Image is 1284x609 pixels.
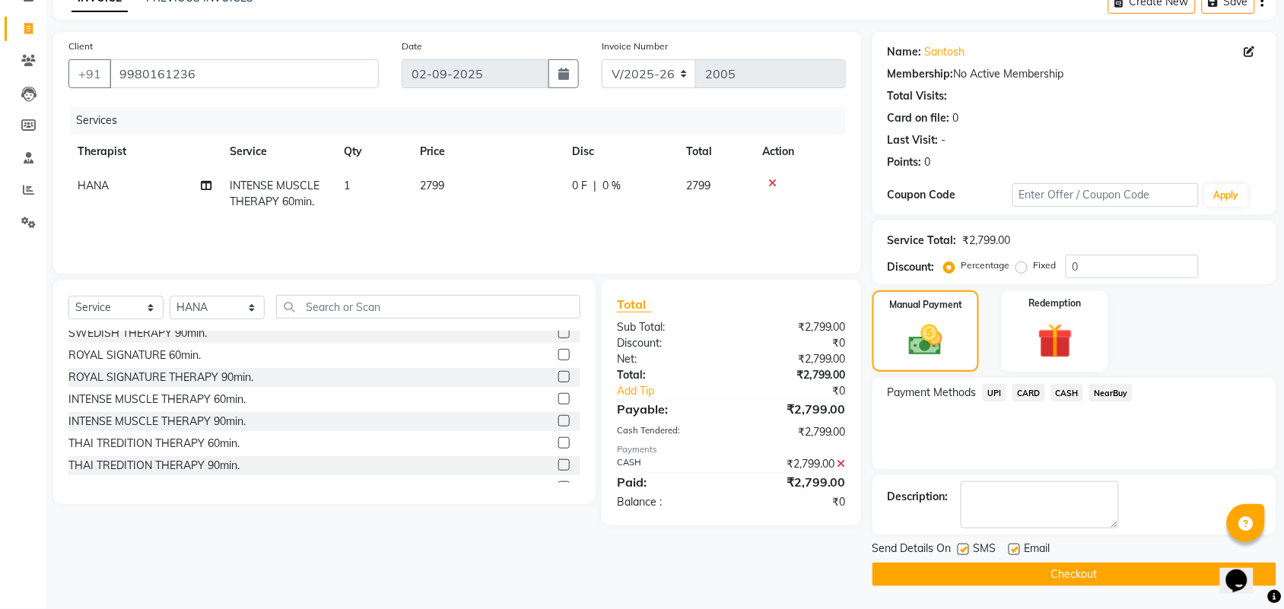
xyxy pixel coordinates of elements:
div: Service Total: [888,233,957,249]
label: Client [68,40,93,53]
div: Name: [888,44,922,60]
div: ₹0 [752,383,857,399]
span: INTENSE MUSCLE THERAPY 60min. [230,179,319,208]
div: 0 [953,110,959,126]
div: INTENSE MUSCLE THERAPY 60min. [68,392,246,408]
div: No Active Membership [888,66,1261,82]
div: Points: [888,154,922,170]
div: Payable: [605,400,732,418]
label: Percentage [961,259,1010,272]
div: CASH [605,456,732,472]
div: Cash Tendered: [605,424,732,440]
div: Services [70,106,857,135]
div: Paid: [605,473,732,491]
div: Sub Total: [605,319,732,335]
th: Total [677,135,753,169]
div: Total: [605,367,732,383]
button: Apply [1205,184,1248,207]
span: UPI [983,384,1006,401]
div: ₹2,799.00 [731,367,857,383]
span: CARD [1012,384,1045,401]
span: SMS [974,541,996,560]
input: Search or Scan [276,295,580,319]
th: Service [221,135,335,169]
button: +91 [68,59,111,88]
a: Santosh [925,44,965,60]
span: NearBuy [1089,384,1133,401]
img: _cash.svg [898,321,953,360]
label: Manual Payment [889,298,962,312]
div: ₹2,799.00 [963,233,1011,249]
div: ₹2,799.00 [731,456,857,472]
div: Total Visits: [888,88,948,104]
div: INTENSE MUSCLE THERAPY 90min. [68,414,246,430]
div: ROYAL SIGNATURE THERAPY 90min. [68,370,253,385]
span: CASH [1051,384,1084,401]
span: Payment Methods [888,385,977,401]
div: Membership: [888,66,954,82]
span: 1 [344,179,350,192]
iframe: chat widget [1220,548,1269,594]
a: Add Tip [605,383,752,399]
div: Last Visit: [888,132,939,148]
div: Discount: [605,335,732,351]
div: ₹2,799.00 [731,473,857,491]
div: ROYAL SIGNATURE 60min. [68,347,201,363]
input: Enter Offer / Coupon Code [1012,183,1199,207]
th: Disc [563,135,677,169]
img: _gift.svg [1027,319,1084,363]
span: 0 % [602,178,621,194]
label: Date [402,40,422,53]
div: SHIATSU THERAPY 60min. [68,480,202,496]
th: Qty [335,135,411,169]
label: Fixed [1034,259,1057,272]
div: Net: [605,351,732,367]
div: Payments [617,443,846,456]
div: SWEDISH THERAPY 90min. [68,325,207,341]
th: Price [411,135,563,169]
div: 0 [925,154,931,170]
div: ₹2,799.00 [731,351,857,367]
span: 2799 [420,179,444,192]
div: ₹2,799.00 [731,400,857,418]
button: Checkout [872,563,1276,586]
th: Therapist [68,135,221,169]
div: Discount: [888,259,935,275]
span: HANA [78,179,109,192]
div: - [942,132,946,148]
div: ₹2,799.00 [731,319,857,335]
div: THAI TREDITION THERAPY 90min. [68,458,240,474]
span: Total [617,297,652,312]
label: Invoice Number [602,40,668,53]
span: 0 F [572,178,587,194]
div: Balance : [605,494,732,510]
th: Action [753,135,846,169]
div: Card on file: [888,110,950,126]
div: Description: [888,489,949,505]
div: ₹2,799.00 [731,424,857,440]
div: Coupon Code [888,187,1012,203]
span: | [593,178,596,194]
div: ₹0 [731,494,857,510]
span: Send Details On [872,541,952,560]
span: 2799 [686,179,710,192]
div: THAI TREDITION THERAPY 60min. [68,436,240,452]
span: Email [1025,541,1050,560]
div: ₹0 [731,335,857,351]
label: Redemption [1029,297,1082,310]
input: Search by Name/Mobile/Email/Code [110,59,379,88]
